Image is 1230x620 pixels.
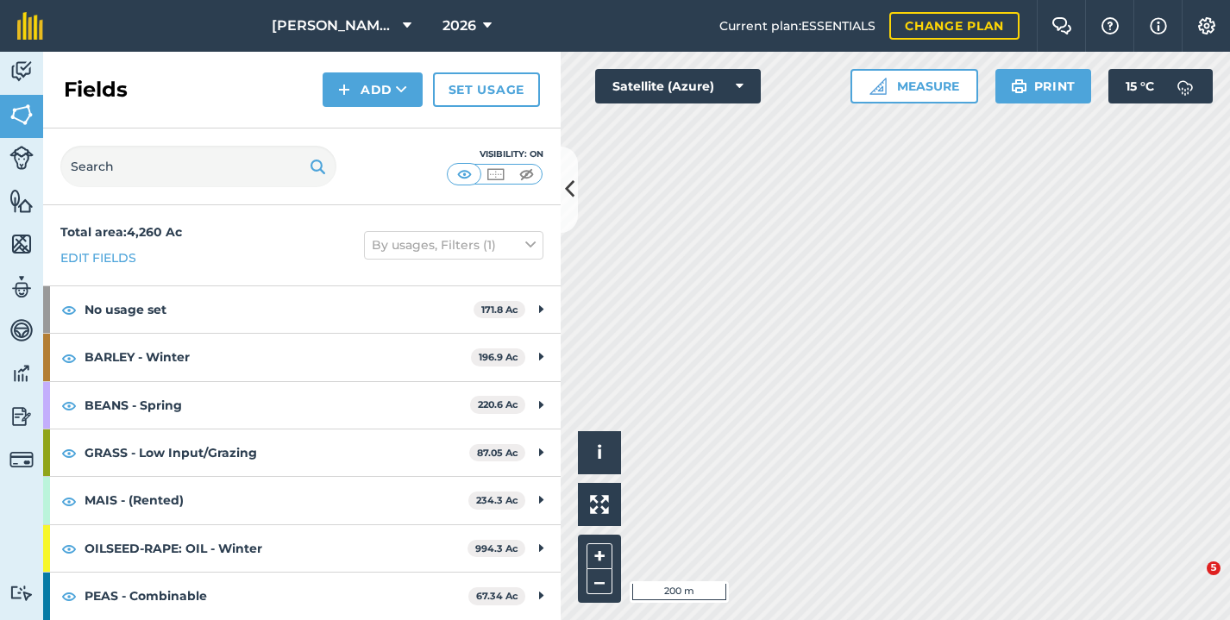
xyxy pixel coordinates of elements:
img: svg+xml;base64,PD94bWwgdmVyc2lvbj0iMS4wIiBlbmNvZGluZz0idXRmLTgiPz4KPCEtLSBHZW5lcmF0b3I6IEFkb2JlIE... [9,59,34,85]
img: svg+xml;base64,PHN2ZyB4bWxucz0iaHR0cDovL3d3dy53My5vcmcvMjAwMC9zdmciIHdpZHRoPSI1NiIgaGVpZ2h0PSI2MC... [9,188,34,214]
img: svg+xml;base64,PHN2ZyB4bWxucz0iaHR0cDovL3d3dy53My5vcmcvMjAwMC9zdmciIHdpZHRoPSI1MCIgaGVpZ2h0PSI0MC... [485,166,506,183]
div: MAIS - (Rented)234.3 Ac [43,477,561,523]
span: i [597,442,602,463]
strong: 234.3 Ac [476,494,518,506]
img: svg+xml;base64,PHN2ZyB4bWxucz0iaHR0cDovL3d3dy53My5vcmcvMjAwMC9zdmciIHdpZHRoPSI1MCIgaGVpZ2h0PSI0MC... [516,166,537,183]
div: PEAS - Combinable67.34 Ac [43,573,561,619]
iframe: Intercom live chat [1171,561,1213,603]
img: svg+xml;base64,PD94bWwgdmVyc2lvbj0iMS4wIiBlbmNvZGluZz0idXRmLTgiPz4KPCEtLSBHZW5lcmF0b3I6IEFkb2JlIE... [9,360,34,386]
button: Satellite (Azure) [595,69,761,103]
span: 5 [1207,561,1221,575]
strong: OILSEED-RAPE: OIL - Winter [85,525,468,572]
strong: 196.9 Ac [479,351,518,363]
span: [PERSON_NAME] Farm Partnership [272,16,396,36]
div: OILSEED-RAPE: OIL - Winter994.3 Ac [43,525,561,572]
button: + [587,543,612,569]
input: Search [60,146,336,187]
img: svg+xml;base64,PD94bWwgdmVyc2lvbj0iMS4wIiBlbmNvZGluZz0idXRmLTgiPz4KPCEtLSBHZW5lcmF0b3I6IEFkb2JlIE... [9,274,34,300]
strong: 220.6 Ac [478,398,518,410]
img: svg+xml;base64,PHN2ZyB4bWxucz0iaHR0cDovL3d3dy53My5vcmcvMjAwMC9zdmciIHdpZHRoPSIxOCIgaGVpZ2h0PSIyNC... [61,299,77,320]
img: svg+xml;base64,PHN2ZyB4bWxucz0iaHR0cDovL3d3dy53My5vcmcvMjAwMC9zdmciIHdpZHRoPSI1MCIgaGVpZ2h0PSI0MC... [454,166,475,183]
strong: PEAS - Combinable [85,573,468,619]
strong: 87.05 Ac [477,447,518,459]
strong: No usage set [85,286,474,333]
img: svg+xml;base64,PHN2ZyB4bWxucz0iaHR0cDovL3d3dy53My5vcmcvMjAwMC9zdmciIHdpZHRoPSIxOCIgaGVpZ2h0PSIyNC... [61,538,77,559]
img: Ruler icon [869,78,887,95]
button: By usages, Filters (1) [364,231,543,259]
strong: MAIS - (Rented) [85,477,468,523]
a: Edit fields [60,248,136,267]
h2: Fields [64,76,128,103]
img: svg+xml;base64,PHN2ZyB4bWxucz0iaHR0cDovL3d3dy53My5vcmcvMjAwMC9zdmciIHdpZHRoPSIxOCIgaGVpZ2h0PSIyNC... [61,442,77,463]
img: svg+xml;base64,PHN2ZyB4bWxucz0iaHR0cDovL3d3dy53My5vcmcvMjAwMC9zdmciIHdpZHRoPSI1NiIgaGVpZ2h0PSI2MC... [9,102,34,128]
button: 15 °C [1108,69,1213,103]
img: svg+xml;base64,PHN2ZyB4bWxucz0iaHR0cDovL3d3dy53My5vcmcvMjAwMC9zdmciIHdpZHRoPSIxOCIgaGVpZ2h0PSIyNC... [61,586,77,606]
strong: 67.34 Ac [476,590,518,602]
img: svg+xml;base64,PHN2ZyB4bWxucz0iaHR0cDovL3d3dy53My5vcmcvMjAwMC9zdmciIHdpZHRoPSI1NiIgaGVpZ2h0PSI2MC... [9,231,34,257]
img: svg+xml;base64,PD94bWwgdmVyc2lvbj0iMS4wIiBlbmNvZGluZz0idXRmLTgiPz4KPCEtLSBHZW5lcmF0b3I6IEFkb2JlIE... [1168,69,1202,103]
img: svg+xml;base64,PD94bWwgdmVyc2lvbj0iMS4wIiBlbmNvZGluZz0idXRmLTgiPz4KPCEtLSBHZW5lcmF0b3I6IEFkb2JlIE... [9,146,34,170]
strong: 994.3 Ac [475,542,518,554]
div: BEANS - Spring220.6 Ac [43,382,561,429]
strong: BARLEY - Winter [85,334,471,380]
button: i [578,431,621,474]
span: Current plan : ESSENTIALS [719,16,875,35]
span: 15 ° C [1126,69,1154,103]
img: Four arrows, one pointing top left, one top right, one bottom right and the last bottom left [590,495,609,514]
img: A question mark icon [1100,17,1120,34]
img: svg+xml;base64,PHN2ZyB4bWxucz0iaHR0cDovL3d3dy53My5vcmcvMjAwMC9zdmciIHdpZHRoPSIxOCIgaGVpZ2h0PSIyNC... [61,348,77,368]
span: 2026 [442,16,476,36]
strong: Total area : 4,260 Ac [60,224,182,240]
img: svg+xml;base64,PD94bWwgdmVyc2lvbj0iMS4wIiBlbmNvZGluZz0idXRmLTgiPz4KPCEtLSBHZW5lcmF0b3I6IEFkb2JlIE... [9,317,34,343]
div: BARLEY - Winter196.9 Ac [43,334,561,380]
img: svg+xml;base64,PHN2ZyB4bWxucz0iaHR0cDovL3d3dy53My5vcmcvMjAwMC9zdmciIHdpZHRoPSIxOSIgaGVpZ2h0PSIyNC... [1011,76,1027,97]
img: svg+xml;base64,PHN2ZyB4bWxucz0iaHR0cDovL3d3dy53My5vcmcvMjAwMC9zdmciIHdpZHRoPSIxOCIgaGVpZ2h0PSIyNC... [61,491,77,511]
img: svg+xml;base64,PHN2ZyB4bWxucz0iaHR0cDovL3d3dy53My5vcmcvMjAwMC9zdmciIHdpZHRoPSIxOCIgaGVpZ2h0PSIyNC... [61,395,77,416]
strong: 171.8 Ac [481,304,518,316]
img: svg+xml;base64,PD94bWwgdmVyc2lvbj0iMS4wIiBlbmNvZGluZz0idXRmLTgiPz4KPCEtLSBHZW5lcmF0b3I6IEFkb2JlIE... [9,585,34,601]
img: svg+xml;base64,PD94bWwgdmVyc2lvbj0iMS4wIiBlbmNvZGluZz0idXRmLTgiPz4KPCEtLSBHZW5lcmF0b3I6IEFkb2JlIE... [9,404,34,429]
strong: GRASS - Low Input/Grazing [85,429,469,476]
strong: BEANS - Spring [85,382,470,429]
button: Add [323,72,423,107]
img: svg+xml;base64,PHN2ZyB4bWxucz0iaHR0cDovL3d3dy53My5vcmcvMjAwMC9zdmciIHdpZHRoPSIxOSIgaGVpZ2h0PSIyNC... [310,156,326,177]
img: A cog icon [1196,17,1217,34]
button: Print [995,69,1092,103]
img: svg+xml;base64,PHN2ZyB4bWxucz0iaHR0cDovL3d3dy53My5vcmcvMjAwMC9zdmciIHdpZHRoPSIxNCIgaGVpZ2h0PSIyNC... [338,79,350,100]
div: No usage set171.8 Ac [43,286,561,333]
button: – [587,569,612,594]
img: fieldmargin Logo [17,12,43,40]
a: Change plan [889,12,1020,40]
div: Visibility: On [447,147,543,161]
img: Two speech bubbles overlapping with the left bubble in the forefront [1051,17,1072,34]
img: svg+xml;base64,PD94bWwgdmVyc2lvbj0iMS4wIiBlbmNvZGluZz0idXRmLTgiPz4KPCEtLSBHZW5lcmF0b3I6IEFkb2JlIE... [9,448,34,472]
button: Measure [850,69,978,103]
img: svg+xml;base64,PHN2ZyB4bWxucz0iaHR0cDovL3d3dy53My5vcmcvMjAwMC9zdmciIHdpZHRoPSIxNyIgaGVpZ2h0PSIxNy... [1150,16,1167,36]
div: GRASS - Low Input/Grazing87.05 Ac [43,429,561,476]
a: Set usage [433,72,540,107]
